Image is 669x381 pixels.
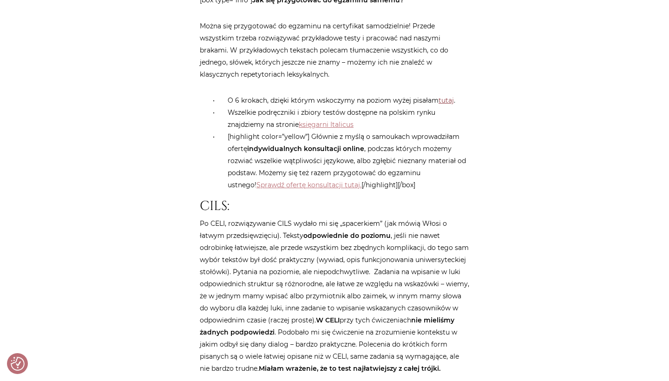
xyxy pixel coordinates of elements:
[11,357,25,371] img: Revisit consent button
[259,364,440,373] strong: Miałam wrażenie, że to test najłatwiejszy z całej trójki.
[218,94,469,106] li: O 6 krokach, dzięki którym wskoczymy na poziom wyżej pisałam .
[303,231,391,240] strong: odpowiednie do poziomu
[218,131,469,191] li: [highlight color=”yellow”] Głównie z myślą o samoukach wprowadziłam ofertę , podczas których może...
[200,20,469,80] p: Można się przygotować do egzaminu na certyfikat samodzielnie! Przede wszystkim trzeba rozwiązywać...
[11,357,25,371] button: Preferencje co do zgód
[299,120,354,129] a: księgarni Italicus
[439,96,454,105] a: tutaj
[200,198,469,214] h2: CILS:
[218,106,469,131] li: Wszelkie podręczniki i zbiory testów dostępne na polskim rynku znajdziemy na stronie
[316,316,340,324] strong: W CELI
[200,217,469,374] p: Po CELI, rozwiązywanie CILS wydało mi się „spacerkiem” (jak mówią Włosi o łatwym przedsięwzięciu)...
[256,181,361,189] a: Sprawdź ofertę konsultacji tutaj.
[247,145,364,153] strong: indywidualnych konsultacji online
